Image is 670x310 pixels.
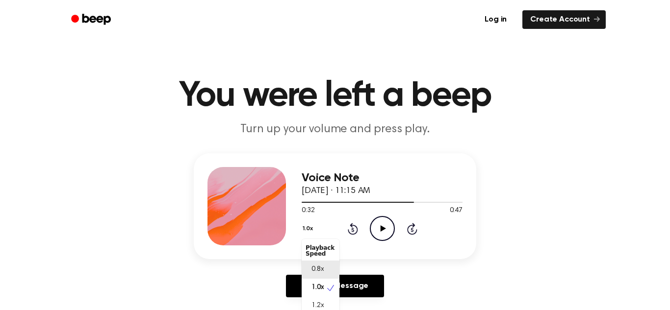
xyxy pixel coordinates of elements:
button: 1.0x [302,220,316,237]
span: 0.8x [311,264,324,275]
span: 1.0x [311,283,324,293]
div: Playback Speed [302,241,339,261]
